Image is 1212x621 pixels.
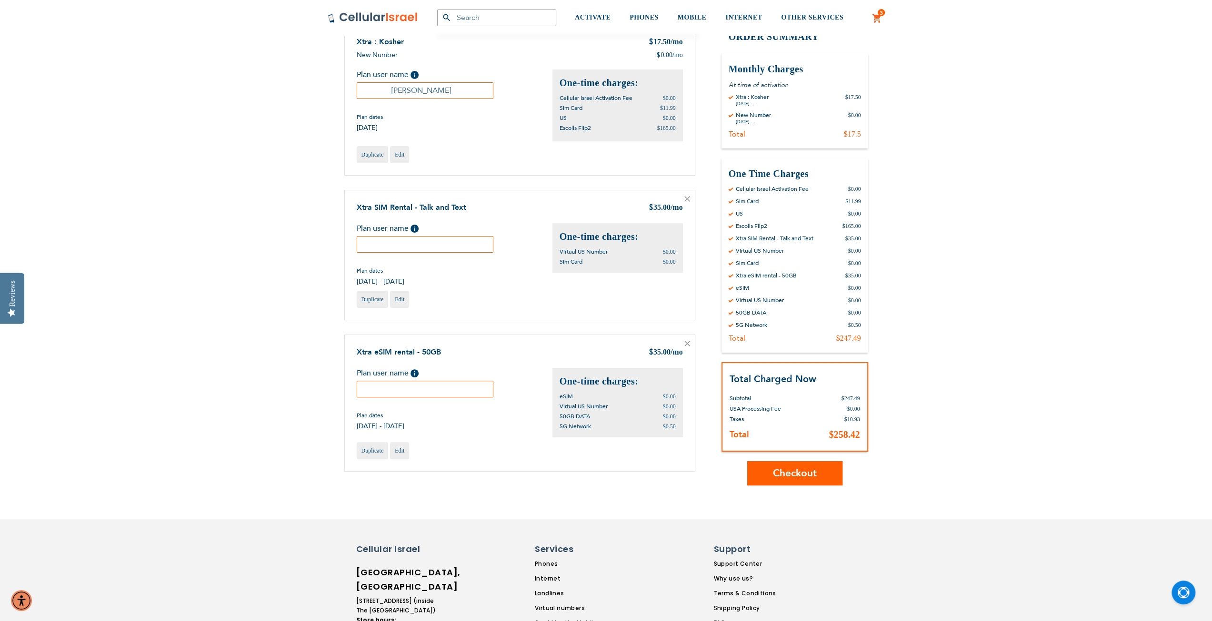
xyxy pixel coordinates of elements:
span: 5G Network [560,423,591,430]
div: Sim Card [736,197,759,205]
div: $17.5 [844,129,861,139]
a: 3 [872,13,882,24]
div: Escolls Flip2 [736,222,767,230]
div: $0.00 [848,210,861,217]
span: $165.00 [657,125,676,131]
span: Plan user name [357,69,409,80]
th: Taxes [730,414,811,425]
button: Checkout [747,462,842,486]
div: Virtual US Number [736,296,784,304]
div: $0.00 [848,296,861,304]
span: $ [649,37,653,48]
span: $11.99 [660,105,676,111]
span: $0.00 [663,258,676,265]
h6: Support [713,543,770,555]
div: New Number [736,111,771,119]
div: Total [729,334,745,343]
span: Virtual US Number [560,403,608,410]
a: Phones [535,560,621,568]
a: Edit [390,146,409,163]
span: eSIM [560,393,573,400]
strong: Total Charged Now [730,373,816,385]
div: $0.00 [848,247,861,255]
h2: One-time charges: [560,375,676,388]
a: Edit [390,442,409,459]
span: OTHER SERVICES [781,14,843,21]
h6: Services [535,543,616,555]
div: Xtra eSIM rental - 50GB [736,272,797,279]
h3: Monthly Charges [729,63,861,76]
span: $0.00 [663,413,676,420]
span: $0.00 [663,115,676,121]
strong: Total [730,429,749,441]
div: $0.00 [848,284,861,292]
h2: One-time charges: [560,230,676,243]
span: $ [649,203,653,214]
span: INTERNET [725,14,762,21]
a: Support Center [713,560,776,568]
span: $0.00 [847,406,860,413]
div: $0.50 [848,321,861,329]
div: 0.00 [656,50,682,60]
span: Plan dates [357,267,404,275]
div: $0.00 [848,309,861,316]
a: Terms & Conditions [713,589,776,598]
div: 35.00 [649,347,683,358]
span: $ [656,50,661,60]
span: Help [411,369,419,377]
span: /mo [672,50,683,60]
span: $10.93 [844,416,860,423]
div: eSIM [736,284,749,292]
div: $35.00 [845,272,861,279]
span: ACTIVATE [575,14,611,21]
span: Sim Card [560,258,582,266]
span: $0.00 [663,393,676,400]
span: Plan user name [357,368,409,378]
a: Duplicate [357,442,389,459]
h3: One Time Charges [729,168,861,180]
div: $0.00 [848,111,861,125]
span: /mo [671,348,683,356]
span: 50GB DATA [560,413,590,420]
span: US [560,114,567,122]
img: Cellular Israel Logo [328,12,418,23]
a: Why use us? [713,574,776,583]
span: $ [649,347,653,358]
h6: [GEOGRAPHIC_DATA], [GEOGRAPHIC_DATA] [356,565,437,594]
span: $0.00 [663,248,676,255]
span: $247.49 [841,395,860,402]
span: [DATE] - [DATE] [357,422,404,431]
a: Duplicate [357,291,389,308]
span: $0.00 [663,403,676,410]
input: Search [437,10,556,26]
span: Edit [395,296,404,303]
div: Xtra SIM Rental - Talk and Text [736,235,813,242]
h2: One-time charges: [560,77,676,89]
p: At time of activation [729,80,861,89]
span: $0.50 [663,423,676,430]
div: [DATE] - - [736,119,771,125]
span: Edit [395,447,404,454]
span: $258.42 [829,430,860,440]
span: Virtual US Number [560,248,608,256]
span: PHONES [630,14,659,21]
span: Cellular Israel Activation Fee [560,94,632,102]
h6: Cellular Israel [356,543,437,555]
span: Escolls Flip2 [560,124,591,132]
a: Internet [535,574,621,583]
div: US [736,210,743,217]
div: Accessibility Menu [11,590,32,611]
span: /mo [671,38,683,46]
div: Total [729,129,745,139]
span: /mo [671,203,683,211]
span: New Number [357,50,398,59]
span: [DATE] - [DATE] [357,277,404,286]
span: Plan user name [357,223,409,234]
a: Shipping Policy [713,604,776,612]
span: Help [411,71,419,79]
a: Edit [390,291,409,308]
div: $17.50 [845,93,861,107]
th: Subtotal [730,386,811,404]
span: Help [411,225,419,233]
span: MOBILE [678,14,707,21]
